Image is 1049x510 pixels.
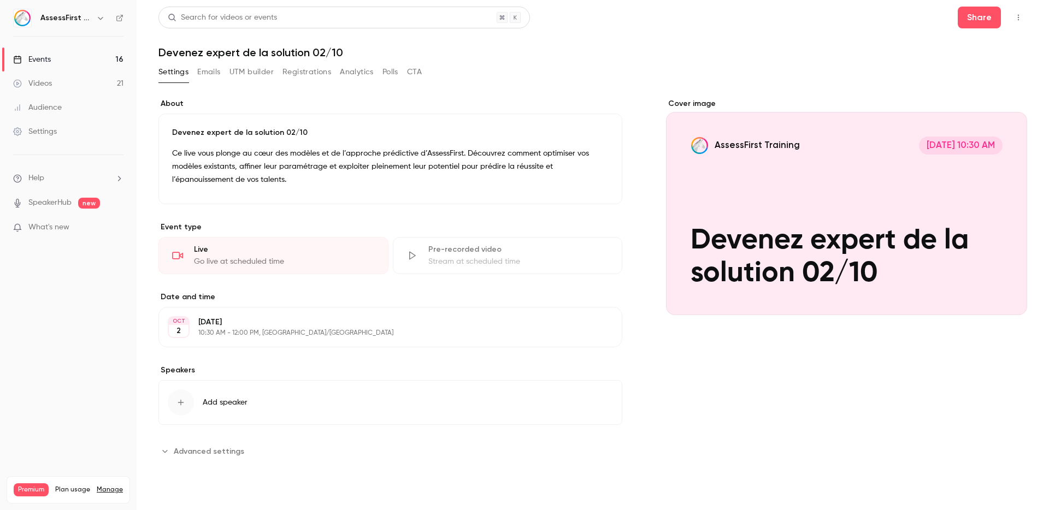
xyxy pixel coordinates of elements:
a: SpeakerHub [28,197,72,209]
button: Analytics [340,63,374,81]
p: 10:30 AM - 12:00 PM, [GEOGRAPHIC_DATA]/[GEOGRAPHIC_DATA] [198,329,564,337]
button: Advanced settings [158,442,251,460]
div: Audience [13,102,62,113]
p: Devenez expert de la solution 02/10 [172,127,609,138]
label: Date and time [158,292,622,303]
h6: AssessFirst Training [40,13,92,23]
div: Events [13,54,51,65]
div: Search for videos or events [168,12,277,23]
div: Pre-recorded videoStream at scheduled time [393,237,623,274]
span: Plan usage [55,485,90,494]
span: Add speaker [203,397,247,408]
button: Registrations [282,63,331,81]
section: Advanced settings [158,442,622,460]
button: UTM builder [229,63,274,81]
p: [DATE] [198,317,564,328]
span: Advanced settings [174,446,244,457]
div: Pre-recorded video [428,244,609,255]
button: Share [958,7,1001,28]
div: Stream at scheduled time [428,256,609,267]
iframe: Noticeable Trigger [110,223,123,233]
li: help-dropdown-opener [13,173,123,184]
button: Emails [197,63,220,81]
div: Go live at scheduled time [194,256,375,267]
label: Speakers [158,365,622,376]
button: CTA [407,63,422,81]
p: 2 [176,325,181,336]
label: Cover image [666,98,1027,109]
img: AssessFirst Training [14,9,31,27]
div: Videos [13,78,52,89]
span: What's new [28,222,69,233]
span: new [78,198,100,209]
span: Help [28,173,44,184]
button: Polls [382,63,398,81]
div: LiveGo live at scheduled time [158,237,388,274]
h1: Devenez expert de la solution 02/10 [158,46,1027,59]
p: Event type [158,222,622,233]
span: Premium [14,483,49,496]
div: Live [194,244,375,255]
div: OCT [169,317,188,325]
section: Cover image [666,98,1027,315]
button: Settings [158,63,188,81]
label: About [158,98,622,109]
p: Ce live vous plonge au cœur des modèles et de l’approche prédictive d’AssessFirst. Découvrez comm... [172,147,609,186]
button: Add speaker [158,380,622,425]
div: Settings [13,126,57,137]
a: Manage [97,485,123,494]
